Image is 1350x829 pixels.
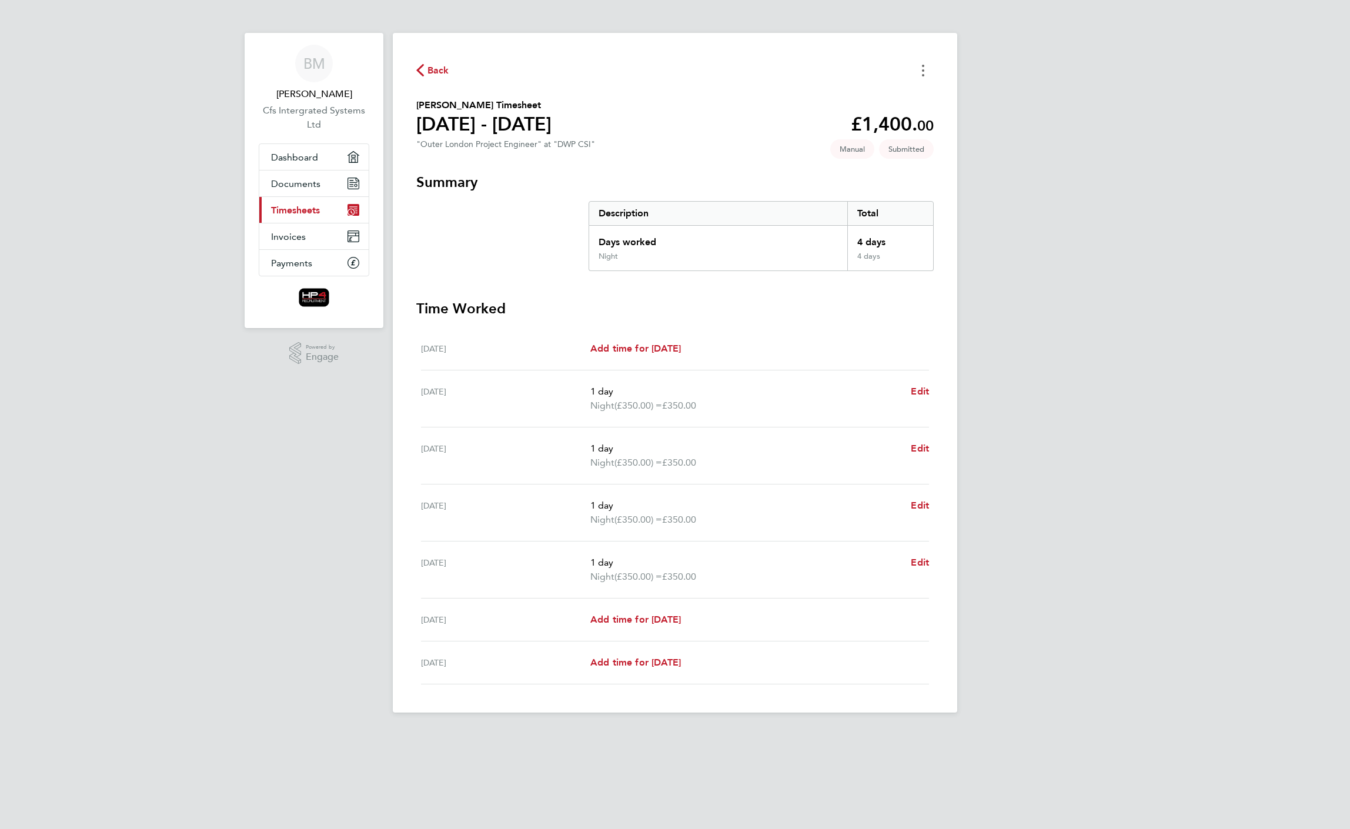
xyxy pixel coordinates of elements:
span: Add time for [DATE] [590,657,681,668]
span: Timesheets [271,205,320,216]
span: Night [590,456,614,470]
span: Payments [271,258,312,269]
span: £350.00 [662,400,696,411]
span: Edit [911,500,929,511]
span: Ben Moore [259,87,369,101]
a: Documents [259,171,369,196]
span: Edit [911,557,929,568]
h2: [PERSON_NAME] Timesheet [416,98,552,112]
div: [DATE] [421,442,590,470]
div: Total [847,202,933,225]
span: Night [590,399,614,413]
img: hp4recruitment-logo-retina.png [299,288,330,307]
span: £350.00 [662,514,696,525]
a: Add time for [DATE] [590,342,681,356]
a: Edit [911,499,929,513]
a: Powered byEngage [289,342,339,365]
span: 00 [917,117,934,134]
a: Payments [259,250,369,276]
span: (£350.00) = [614,457,662,468]
h3: Time Worked [416,299,934,318]
a: Invoices [259,223,369,249]
span: Add time for [DATE] [590,614,681,625]
span: Edit [911,386,929,397]
span: £350.00 [662,457,696,468]
span: This timesheet is Submitted. [879,139,934,159]
a: Timesheets [259,197,369,223]
span: BM [303,56,325,71]
span: Edit [911,443,929,454]
div: [DATE] [421,613,590,627]
button: Back [416,63,449,78]
span: Engage [306,352,339,362]
div: [DATE] [421,342,590,356]
a: Go to home page [259,288,369,307]
div: Days worked [589,226,847,252]
a: Dashboard [259,144,369,170]
div: Night [599,252,618,261]
p: 1 day [590,499,901,513]
div: Description [589,202,847,225]
span: £350.00 [662,571,696,582]
div: [DATE] [421,385,590,413]
nav: Main navigation [245,33,383,328]
div: [DATE] [421,499,590,527]
h1: [DATE] - [DATE] [416,112,552,136]
div: [DATE] [421,556,590,584]
h3: Summary [416,173,934,192]
span: This timesheet was manually created. [830,139,874,159]
span: Documents [271,178,320,189]
a: BM[PERSON_NAME] [259,45,369,101]
a: Add time for [DATE] [590,613,681,627]
span: Back [427,63,449,78]
p: 1 day [590,556,901,570]
a: Edit [911,556,929,570]
span: Powered by [306,342,339,352]
span: Add time for [DATE] [590,343,681,354]
button: Timesheets Menu [913,61,934,79]
span: Night [590,570,614,584]
span: Dashboard [271,152,318,163]
div: Summary [589,201,934,271]
span: Night [590,513,614,527]
div: [DATE] [421,656,590,670]
p: 1 day [590,442,901,456]
span: (£350.00) = [614,514,662,525]
app-decimal: £1,400. [851,113,934,135]
span: Invoices [271,231,306,242]
div: "Outer London Project Engineer" at "DWP CSI" [416,139,595,149]
a: Cfs Intergrated Systems Ltd [259,103,369,132]
p: 1 day [590,385,901,399]
a: Edit [911,385,929,399]
a: Edit [911,442,929,456]
div: 4 days [847,226,933,252]
span: (£350.00) = [614,571,662,582]
a: Add time for [DATE] [590,656,681,670]
span: (£350.00) = [614,400,662,411]
div: 4 days [847,252,933,270]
